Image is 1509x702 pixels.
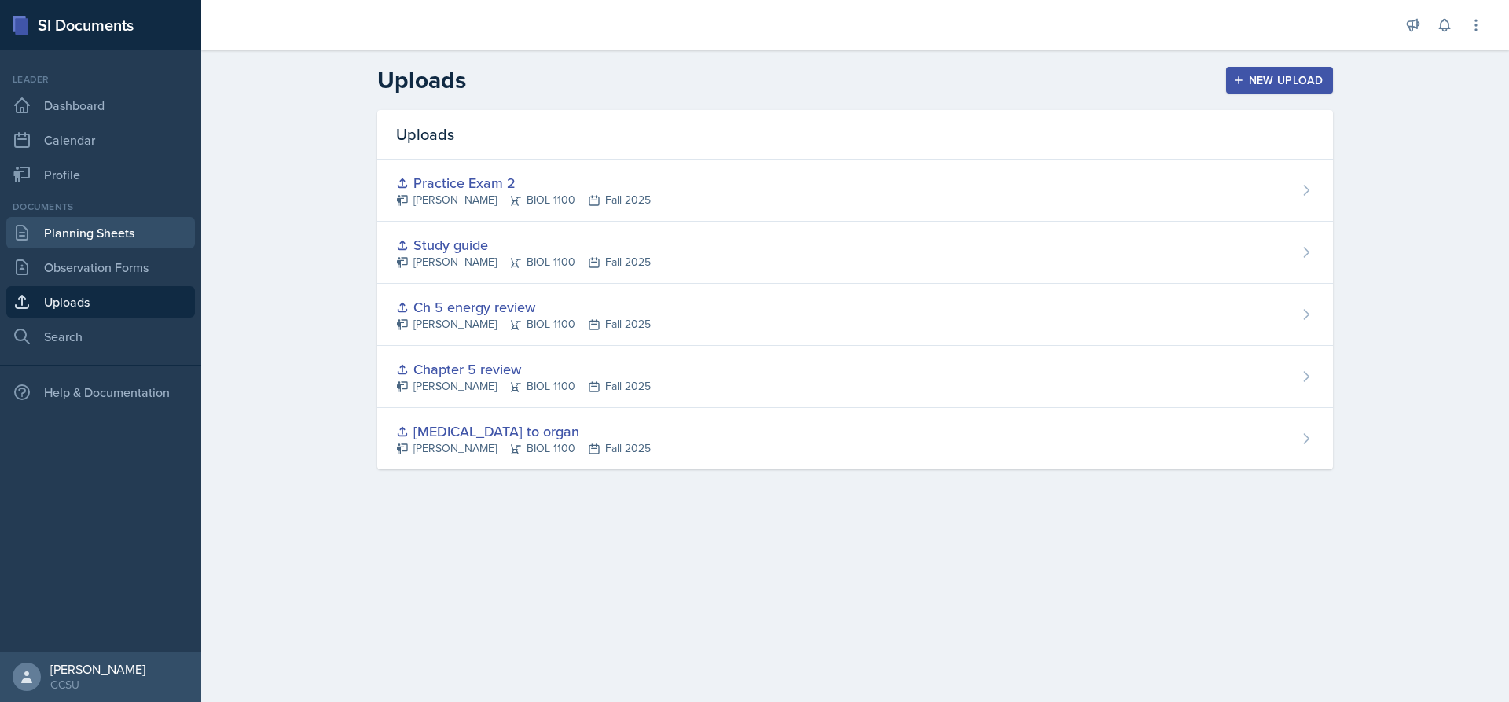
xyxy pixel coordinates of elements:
a: Dashboard [6,90,195,121]
a: Observation Forms [6,252,195,283]
a: Practice Exam 2 [PERSON_NAME]BIOL 1100Fall 2025 [377,160,1333,222]
a: Ch 5 energy review [PERSON_NAME]BIOL 1100Fall 2025 [377,284,1333,346]
div: Practice Exam 2 [396,172,651,193]
div: Ch 5 energy review [396,296,651,318]
div: [PERSON_NAME] BIOL 1100 Fall 2025 [396,440,651,457]
a: Study guide [PERSON_NAME]BIOL 1100Fall 2025 [377,222,1333,284]
button: New Upload [1226,67,1334,94]
div: [PERSON_NAME] BIOL 1100 Fall 2025 [396,192,651,208]
div: Help & Documentation [6,377,195,408]
div: [PERSON_NAME] BIOL 1100 Fall 2025 [396,378,651,395]
a: Planning Sheets [6,217,195,248]
div: New Upload [1236,74,1324,86]
div: GCSU [50,677,145,693]
a: Profile [6,159,195,190]
div: [PERSON_NAME] BIOL 1100 Fall 2025 [396,254,651,270]
div: [PERSON_NAME] BIOL 1100 Fall 2025 [396,316,651,333]
a: Search [6,321,195,352]
a: Calendar [6,124,195,156]
div: [MEDICAL_DATA] to organ [396,421,651,442]
div: Chapter 5 review [396,358,651,380]
div: Study guide [396,234,651,255]
div: [PERSON_NAME] [50,661,145,677]
h2: Uploads [377,66,466,94]
a: [MEDICAL_DATA] to organ [PERSON_NAME]BIOL 1100Fall 2025 [377,408,1333,469]
div: Documents [6,200,195,214]
a: Uploads [6,286,195,318]
div: Uploads [377,110,1333,160]
a: Chapter 5 review [PERSON_NAME]BIOL 1100Fall 2025 [377,346,1333,408]
div: Leader [6,72,195,86]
